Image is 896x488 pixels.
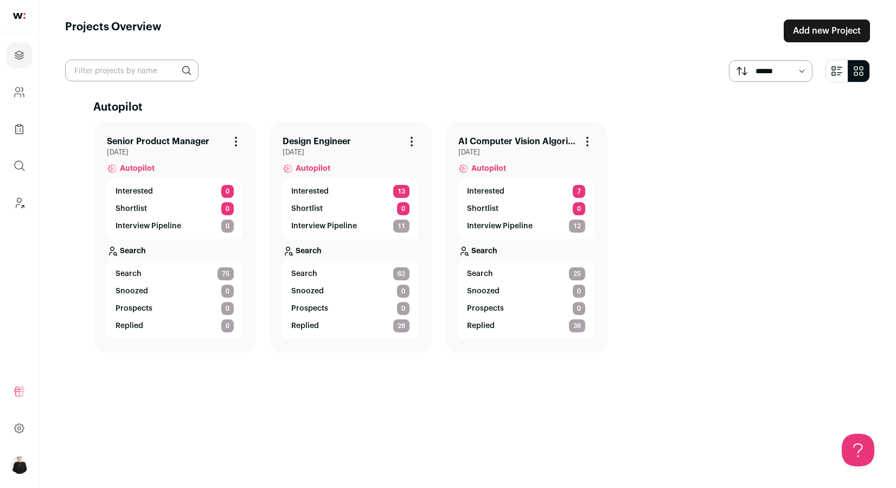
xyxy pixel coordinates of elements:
[107,135,209,148] a: Senior Product Manager
[573,285,585,298] span: 0
[120,163,155,174] span: Autopilot
[291,267,409,280] a: Search 62
[13,13,25,19] img: wellfound-shorthand-0d5821cbd27db2630d0214b213865d53afaa358527fdda9d0ea32b1df1b89c2c.svg
[116,268,142,279] span: Search
[291,319,409,332] a: Replied 28
[569,267,585,280] span: 25
[471,246,497,256] p: Search
[467,186,504,197] p: Interested
[116,220,234,233] a: Interview Pipeline 0
[405,135,418,148] button: Project Actions
[467,320,495,331] p: Replied
[467,319,585,332] a: Replied 38
[65,60,199,81] input: Filter projects by name
[221,319,234,332] span: 0
[467,267,585,280] a: Search 25
[393,319,409,332] span: 28
[291,185,409,198] a: Interested 13
[291,302,409,315] a: Prospects 0
[842,434,874,466] iframe: Toggle Customer Support
[458,157,594,178] a: Autopilot
[467,303,504,314] p: Prospects
[7,79,32,105] a: Company and ATS Settings
[296,163,330,174] span: Autopilot
[296,246,322,256] p: Search
[291,186,329,197] p: Interested
[573,302,585,315] span: 0
[467,286,500,297] p: Snoozed
[221,302,234,315] span: 0
[116,320,143,331] p: Replied
[573,185,585,198] span: 7
[573,202,585,215] span: 0
[291,202,409,215] a: Shortlist 0
[397,285,409,298] span: 0
[221,202,234,215] span: 0
[221,185,234,198] span: 0
[116,203,147,214] p: Shortlist
[116,202,234,215] a: Shortlist 0
[7,190,32,216] a: Leads (Backoffice)
[784,20,870,42] a: Add new Project
[221,285,234,298] span: 0
[291,285,409,298] a: Snoozed 0
[467,221,533,232] p: Interview Pipeline
[116,303,152,314] p: Prospects
[116,267,234,280] a: Search 75
[291,320,319,331] p: Replied
[581,135,594,148] button: Project Actions
[120,246,146,256] p: Search
[11,457,28,474] button: Open dropdown
[291,203,323,214] p: Shortlist
[93,100,842,115] h2: Autopilot
[291,286,324,297] p: Snoozed
[569,319,585,332] span: 38
[471,163,506,174] span: Autopilot
[393,220,409,233] span: 11
[458,239,594,261] a: Search
[7,116,32,142] a: Company Lists
[467,220,585,233] a: Interview Pipeline 12
[393,267,409,280] span: 62
[116,221,181,232] p: Interview Pipeline
[107,148,242,157] span: [DATE]
[467,202,585,215] a: Shortlist 0
[229,135,242,148] button: Project Actions
[397,202,409,215] span: 0
[467,285,585,298] a: Snoozed 0
[283,148,418,157] span: [DATE]
[291,221,357,232] p: Interview Pipeline
[116,285,234,298] a: Snoozed 0
[467,302,585,315] a: Prospects 0
[397,302,409,315] span: 0
[65,20,162,42] h1: Projects Overview
[116,185,234,198] a: Interested 0
[291,220,409,233] a: Interview Pipeline 11
[569,220,585,233] span: 12
[107,239,242,261] a: Search
[458,135,577,148] a: AI Computer Vision Algorithms Developer
[283,135,351,148] a: Design Engineer
[107,157,242,178] a: Autopilot
[291,268,317,279] span: Search
[221,220,234,233] span: 0
[291,303,328,314] p: Prospects
[283,157,418,178] a: Autopilot
[467,185,585,198] a: Interested 7
[116,302,234,315] a: Prospects 0
[116,286,148,297] p: Snoozed
[393,185,409,198] span: 13
[467,203,498,214] p: Shortlist
[467,268,493,279] span: Search
[7,42,32,68] a: Projects
[116,319,234,332] a: Replied 0
[116,186,153,197] p: Interested
[283,239,418,261] a: Search
[11,457,28,474] img: 9240684-medium_jpg
[458,148,594,157] span: [DATE]
[217,267,234,280] span: 75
